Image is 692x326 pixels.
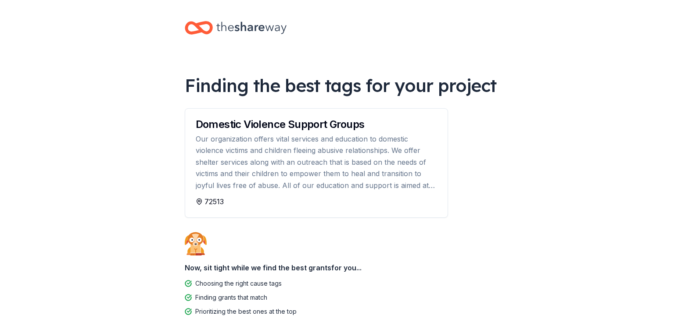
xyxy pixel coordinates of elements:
div: Choosing the right cause tags [195,278,282,289]
div: Finding the best tags for your project [185,73,508,98]
img: Dog waiting patiently [185,232,207,255]
div: Prioritizing the best ones at the top [195,306,297,317]
div: Finding grants that match [195,292,267,303]
div: Now, sit tight while we find the best grants for you... [185,259,508,276]
div: Our organization offers vital services and education to domestic violence victims and children fl... [196,133,437,191]
div: Domestic Violence Support Groups [196,119,437,130]
div: 72513 [196,196,437,207]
